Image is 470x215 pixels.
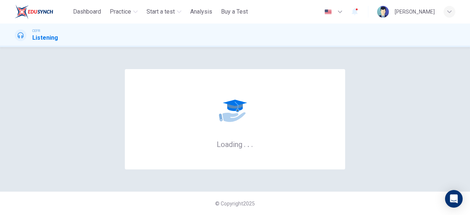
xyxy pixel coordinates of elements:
[190,7,212,16] span: Analysis
[187,5,215,18] button: Analysis
[218,5,251,18] button: Buy a Test
[215,201,255,207] span: © Copyright 2025
[247,137,250,150] h6: .
[144,5,184,18] button: Start a test
[251,137,253,150] h6: .
[15,4,53,19] img: ELTC logo
[15,4,70,19] a: ELTC logo
[70,5,104,18] button: Dashboard
[32,28,40,33] span: CEFR
[73,7,101,16] span: Dashboard
[395,7,435,16] div: [PERSON_NAME]
[32,33,58,42] h1: Listening
[323,9,333,15] img: en
[221,7,248,16] span: Buy a Test
[445,190,463,208] div: Open Intercom Messenger
[243,137,246,150] h6: .
[110,7,131,16] span: Practice
[107,5,141,18] button: Practice
[147,7,175,16] span: Start a test
[377,6,389,18] img: Profile picture
[217,139,253,149] h6: Loading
